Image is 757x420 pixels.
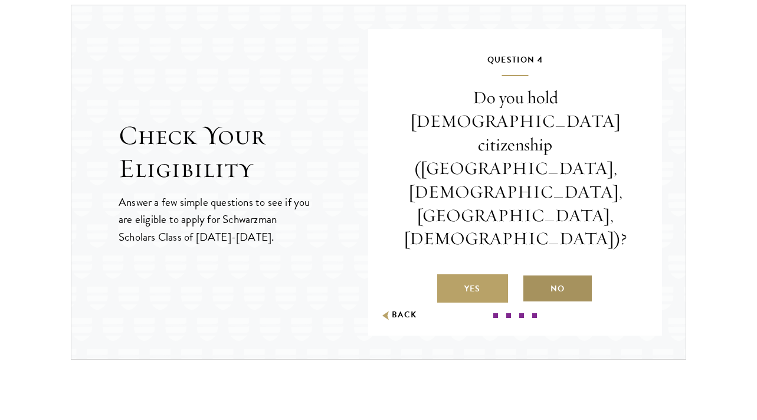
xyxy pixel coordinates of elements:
[404,86,627,251] p: Do you hold [DEMOGRAPHIC_DATA] citizenship ([GEOGRAPHIC_DATA], [DEMOGRAPHIC_DATA], [GEOGRAPHIC_DA...
[380,309,417,321] button: Back
[522,274,593,303] label: No
[119,119,368,185] h2: Check Your Eligibility
[437,274,508,303] label: Yes
[404,52,627,76] h5: Question 4
[119,193,312,245] p: Answer a few simple questions to see if you are eligible to apply for Schwarzman Scholars Class o...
